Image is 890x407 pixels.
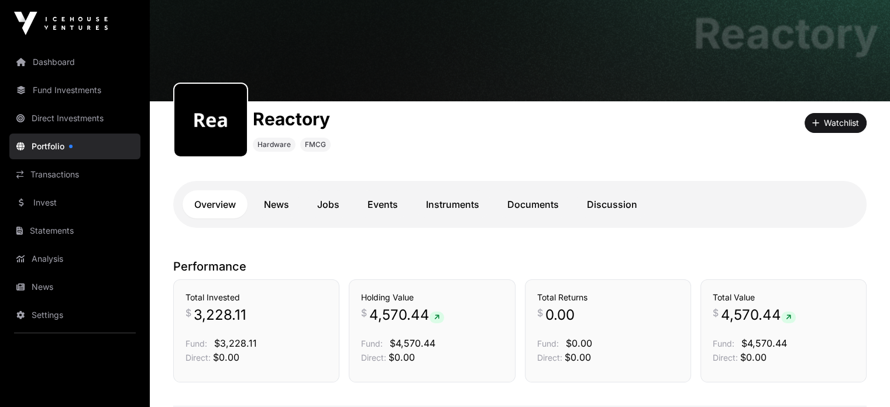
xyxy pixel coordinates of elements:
[194,306,246,324] span: 3,228.11
[721,306,796,324] span: 4,570.44
[252,190,301,218] a: News
[179,88,242,152] img: reactory346.png
[537,338,559,348] span: Fund:
[14,12,108,35] img: Icehouse Ventures Logo
[713,306,719,320] span: $
[185,338,207,348] span: Fund:
[305,190,351,218] a: Jobs
[805,113,867,133] button: Watchlist
[9,162,140,187] a: Transactions
[305,140,326,149] span: FMCG
[389,351,415,363] span: $0.00
[253,108,331,129] h1: Reactory
[537,353,562,362] span: Direct:
[185,292,327,303] h3: Total Invested
[213,351,239,363] span: $0.00
[566,337,592,349] span: $0.00
[9,218,140,244] a: Statements
[390,337,435,349] span: $4,570.44
[361,306,367,320] span: $
[9,274,140,300] a: News
[693,12,878,54] h1: Reactory
[713,338,734,348] span: Fund:
[9,134,140,159] a: Portfolio
[214,337,257,349] span: $3,228.11
[575,190,649,218] a: Discussion
[183,190,857,218] nav: Tabs
[361,353,386,362] span: Direct:
[565,351,591,363] span: $0.00
[537,306,543,320] span: $
[9,77,140,103] a: Fund Investments
[740,351,767,363] span: $0.00
[183,190,248,218] a: Overview
[9,190,140,216] a: Invest
[831,351,890,407] iframe: Chat Widget
[173,258,867,275] p: Performance
[9,105,140,131] a: Direct Investments
[185,306,191,320] span: $
[185,353,211,362] span: Direct:
[414,190,491,218] a: Instruments
[9,246,140,272] a: Analysis
[9,49,140,75] a: Dashboard
[545,306,575,324] span: 0.00
[713,353,738,362] span: Direct:
[537,292,679,303] h3: Total Returns
[356,190,410,218] a: Events
[9,302,140,328] a: Settings
[496,190,571,218] a: Documents
[361,292,503,303] h3: Holding Value
[257,140,291,149] span: Hardware
[713,292,854,303] h3: Total Value
[361,338,383,348] span: Fund:
[369,306,444,324] span: 4,570.44
[741,337,787,349] span: $4,570.44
